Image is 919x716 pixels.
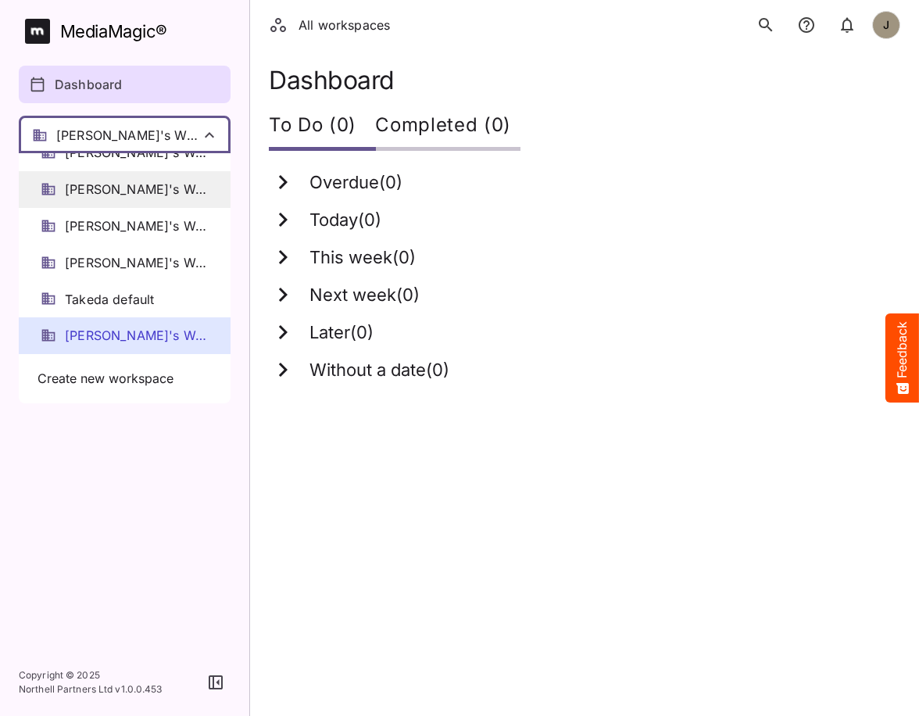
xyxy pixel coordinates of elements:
[65,254,209,272] span: [PERSON_NAME]'s Workspace
[791,9,822,41] button: notifications
[65,217,209,235] span: [PERSON_NAME]'s Workspace
[885,313,919,403] button: Feedback
[750,9,781,41] button: search
[65,181,209,199] span: [PERSON_NAME]'s Workspace
[38,370,173,388] span: Create new workspace
[831,9,863,41] button: notifications
[872,11,900,39] div: J
[65,144,209,162] span: [PERSON_NAME]'s Workspace
[65,327,209,345] span: [PERSON_NAME]'s Workspace
[65,291,154,309] span: Takeda default
[28,363,221,394] button: Create new workspace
